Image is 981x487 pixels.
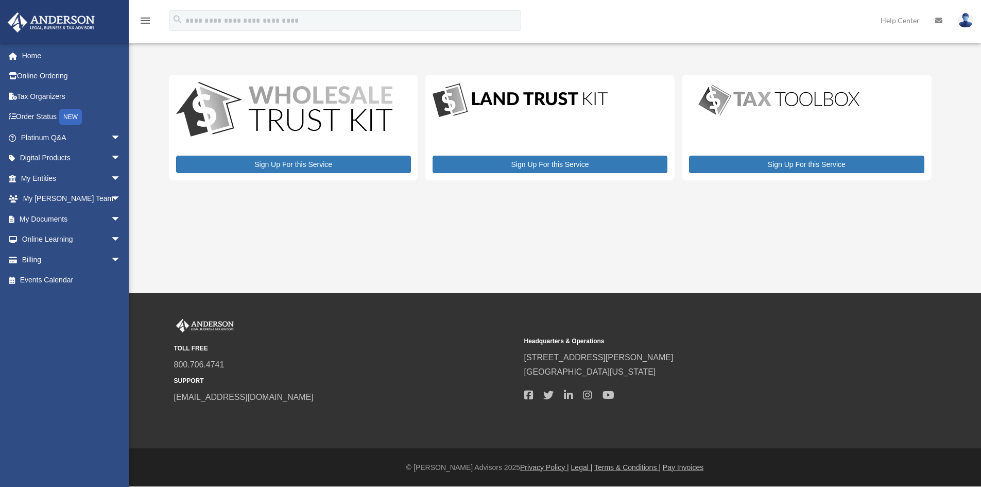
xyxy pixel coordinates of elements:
[111,229,131,250] span: arrow_drop_down
[7,45,136,66] a: Home
[139,18,151,27] a: menu
[174,319,236,332] img: Anderson Advisors Platinum Portal
[7,107,136,128] a: Order StatusNEW
[571,463,593,472] a: Legal |
[111,189,131,210] span: arrow_drop_down
[594,463,661,472] a: Terms & Conditions |
[111,209,131,230] span: arrow_drop_down
[174,376,517,387] small: SUPPORT
[7,189,136,209] a: My [PERSON_NAME] Teamarrow_drop_down
[663,463,703,472] a: Pay Invoices
[111,168,131,189] span: arrow_drop_down
[433,82,608,120] img: LandTrust_lgo-1.jpg
[176,156,411,173] a: Sign Up For this Service
[7,209,136,229] a: My Documentsarrow_drop_down
[7,66,136,87] a: Online Ordering
[111,148,131,169] span: arrow_drop_down
[139,14,151,27] i: menu
[5,12,98,32] img: Anderson Advisors Platinum Portal
[172,14,183,25] i: search
[7,270,136,291] a: Events Calendar
[7,127,136,148] a: Platinum Q&Aarrow_drop_down
[59,109,82,125] div: NEW
[7,86,136,107] a: Tax Organizers
[111,127,131,148] span: arrow_drop_down
[433,156,667,173] a: Sign Up For this Service
[524,353,674,362] a: [STREET_ADDRESS][PERSON_NAME]
[174,393,314,401] a: [EMAIL_ADDRESS][DOMAIN_NAME]
[689,82,869,118] img: taxtoolbox_new-1.webp
[111,249,131,271] span: arrow_drop_down
[129,461,981,474] div: © [PERSON_NAME] Advisors 2025
[7,229,136,250] a: Online Learningarrow_drop_down
[174,343,517,354] small: TOLL FREE
[176,82,392,139] img: WS-Trust-Kit-lgo-1.jpg
[7,249,136,270] a: Billingarrow_drop_down
[689,156,924,173] a: Sign Up For this Service
[524,367,656,376] a: [GEOGRAPHIC_DATA][US_STATE]
[524,336,867,347] small: Headquarters & Operations
[7,148,131,169] a: Digital Productsarrow_drop_down
[7,168,136,189] a: My Entitiesarrow_drop_down
[520,463,569,472] a: Privacy Policy |
[174,360,225,369] a: 800.706.4741
[958,13,973,28] img: User Pic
